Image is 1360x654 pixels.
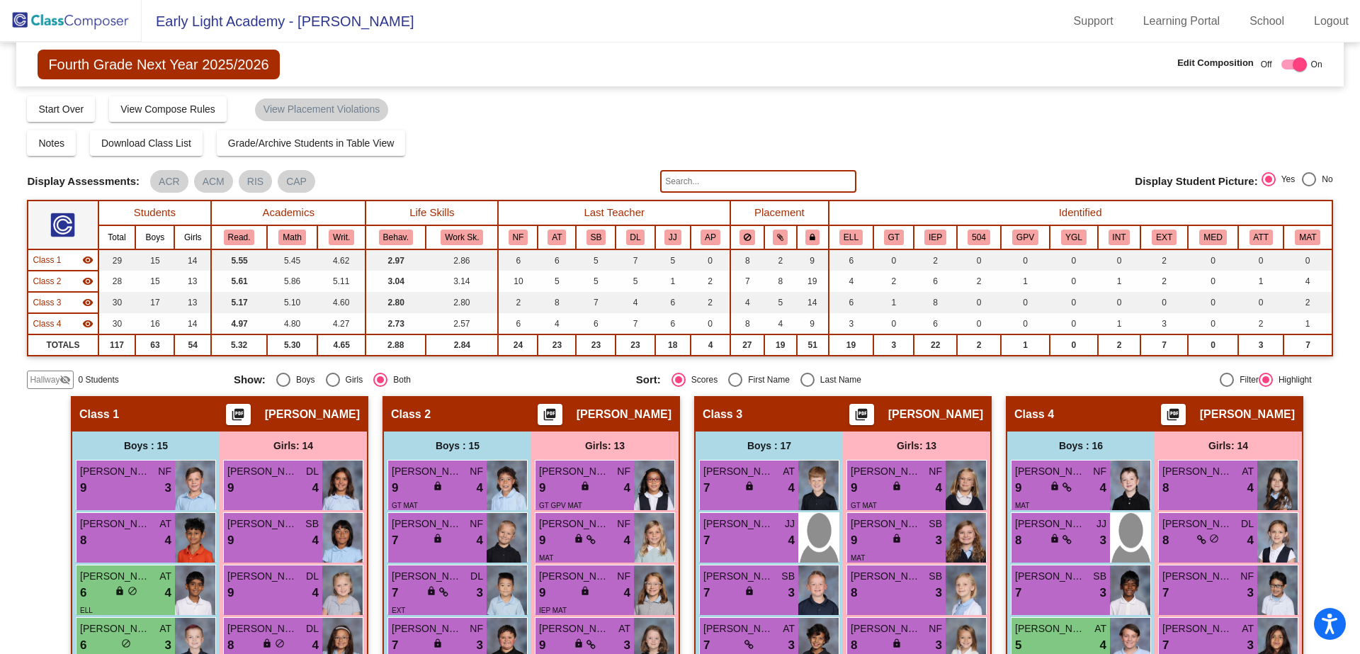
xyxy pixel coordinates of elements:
span: [PERSON_NAME] [703,464,774,479]
span: 4 [788,479,795,497]
span: NF [470,464,483,479]
th: Students [98,201,212,225]
a: Logout [1303,10,1360,33]
span: AT [1242,464,1254,479]
span: Fourth Grade Next Year 2025/2026 [38,50,279,79]
td: Michael Herren - No Class Name [28,313,98,334]
th: Naomi Foreman [498,225,538,249]
th: Keep away students [730,225,764,249]
td: 6 [498,249,538,271]
td: 30 [98,292,136,313]
span: Sort: [636,373,661,386]
th: Placement [730,201,828,225]
td: 4 [730,292,764,313]
span: Class 2 [33,275,61,288]
a: Support [1062,10,1125,33]
td: 28 [98,271,136,292]
td: 22 [914,334,957,356]
td: 5.45 [267,249,317,271]
span: Display Assessments: [27,175,140,188]
td: 0 [1050,334,1097,356]
div: First Name [742,373,790,386]
th: Stacey Blank [576,225,616,249]
div: Boys : 17 [696,432,843,460]
button: Print Students Details [226,404,251,425]
span: 9 [80,479,86,497]
button: YGL [1061,230,1087,245]
td: 1 [1098,271,1141,292]
td: 0 [1001,313,1050,334]
td: 0 [873,249,914,271]
th: English Language Learner [829,225,874,249]
td: 2.84 [426,334,498,356]
button: Print Students Details [538,404,562,425]
td: 0 [1001,249,1050,271]
mat-radio-group: Select an option [636,373,1028,387]
td: 8 [730,313,764,334]
td: 1 [873,292,914,313]
span: Hallway [30,373,59,386]
td: 2.88 [365,334,426,356]
td: 2 [1140,249,1187,271]
mat-radio-group: Select an option [1262,172,1333,191]
button: View Compose Rules [109,96,227,122]
td: 3.04 [365,271,426,292]
td: 5.30 [267,334,317,356]
td: 5 [576,249,616,271]
td: 19 [797,271,829,292]
td: 4.65 [317,334,365,356]
td: 8 [730,249,764,271]
span: Notes [38,137,64,149]
div: Girls: 13 [843,432,990,460]
td: 4 [764,313,797,334]
td: 2 [914,249,957,271]
td: 13 [174,271,211,292]
td: 5.55 [211,249,267,271]
span: [PERSON_NAME] [851,464,922,479]
td: 0 [1050,249,1097,271]
mat-chip: RIS [239,170,272,193]
span: Display Student Picture: [1135,175,1257,188]
mat-icon: picture_as_pdf [541,407,558,427]
button: AP [701,230,720,245]
td: Matika Sumsion - No Class Name [28,271,98,292]
th: Janeil Jones [655,225,691,249]
td: 5.32 [211,334,267,356]
mat-icon: visibility [82,318,93,329]
td: 1 [1283,313,1332,334]
div: Scores [686,373,718,386]
span: 9 [392,479,398,497]
button: MAT [1295,230,1320,245]
button: DL [626,230,645,245]
td: 5.11 [317,271,365,292]
mat-icon: picture_as_pdf [853,407,870,427]
td: 0 [1188,313,1238,334]
td: 9 [797,249,829,271]
span: Class 3 [703,407,742,422]
div: Boys : 15 [384,432,531,460]
th: Chronic Absences [1238,225,1283,249]
span: [PERSON_NAME] [577,407,671,422]
td: 0 [1050,271,1097,292]
div: Girls [340,373,363,386]
th: Medical Needs [1188,225,1238,249]
td: 6 [576,313,616,334]
div: Yes [1276,173,1296,186]
td: 2.97 [365,249,426,271]
td: 7 [576,292,616,313]
td: 3 [829,313,874,334]
div: Girls: 14 [220,432,367,460]
td: 2 [764,249,797,271]
td: 7 [730,271,764,292]
button: JJ [664,230,681,245]
td: 0 [1188,271,1238,292]
button: Print Students Details [1161,404,1186,425]
td: 3.14 [426,271,498,292]
span: [PERSON_NAME] [265,407,360,422]
td: 17 [135,292,174,313]
th: Gifted and Talented [873,225,914,249]
button: 504 [968,230,990,245]
td: 5.17 [211,292,267,313]
th: Abby Plaga [691,225,730,249]
td: 6 [538,249,576,271]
